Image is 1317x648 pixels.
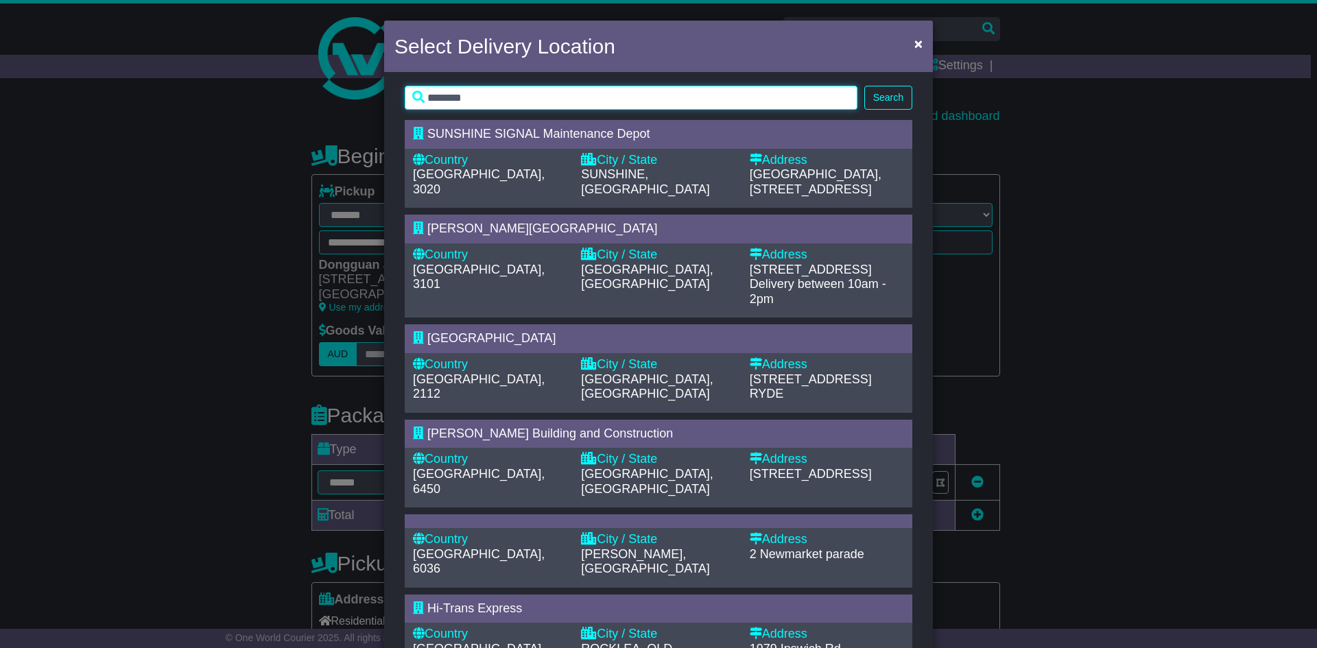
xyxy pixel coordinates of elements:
[581,167,709,196] span: SUNSHINE, [GEOGRAPHIC_DATA]
[413,248,567,263] div: Country
[413,153,567,168] div: Country
[413,167,545,196] span: [GEOGRAPHIC_DATA], 3020
[750,357,904,372] div: Address
[413,547,545,576] span: [GEOGRAPHIC_DATA], 6036
[427,427,673,440] span: [PERSON_NAME] Building and Construction
[750,167,881,181] span: [GEOGRAPHIC_DATA],
[581,547,709,576] span: [PERSON_NAME], [GEOGRAPHIC_DATA]
[413,357,567,372] div: Country
[581,532,735,547] div: City / State
[581,153,735,168] div: City / State
[581,357,735,372] div: City / State
[581,263,713,291] span: [GEOGRAPHIC_DATA], [GEOGRAPHIC_DATA]
[750,627,904,642] div: Address
[581,452,735,467] div: City / State
[907,29,929,58] button: Close
[427,221,657,235] span: [PERSON_NAME][GEOGRAPHIC_DATA]
[413,452,567,467] div: Country
[581,372,713,401] span: [GEOGRAPHIC_DATA], [GEOGRAPHIC_DATA]
[750,372,872,386] span: [STREET_ADDRESS]
[750,467,872,481] span: [STREET_ADDRESS]
[394,31,615,62] h4: Select Delivery Location
[914,36,923,51] span: ×
[581,248,735,263] div: City / State
[750,547,864,561] span: 2 Newmarket parade
[750,387,784,400] span: RYDE
[581,627,735,642] div: City / State
[750,182,872,196] span: [STREET_ADDRESS]
[750,248,904,263] div: Address
[413,372,545,401] span: [GEOGRAPHIC_DATA], 2112
[581,467,713,496] span: [GEOGRAPHIC_DATA], [GEOGRAPHIC_DATA]
[413,532,567,547] div: Country
[427,127,650,141] span: SUNSHINE SIGNAL Maintenance Depot
[427,331,556,345] span: [GEOGRAPHIC_DATA]
[413,263,545,291] span: [GEOGRAPHIC_DATA], 3101
[750,263,872,276] span: [STREET_ADDRESS]
[750,452,904,467] div: Address
[427,601,522,615] span: Hi-Trans Express
[750,277,886,306] span: Delivery between 10am - 2pm
[413,467,545,496] span: [GEOGRAPHIC_DATA], 6450
[750,532,904,547] div: Address
[750,153,904,168] div: Address
[864,86,912,110] button: Search
[413,627,567,642] div: Country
